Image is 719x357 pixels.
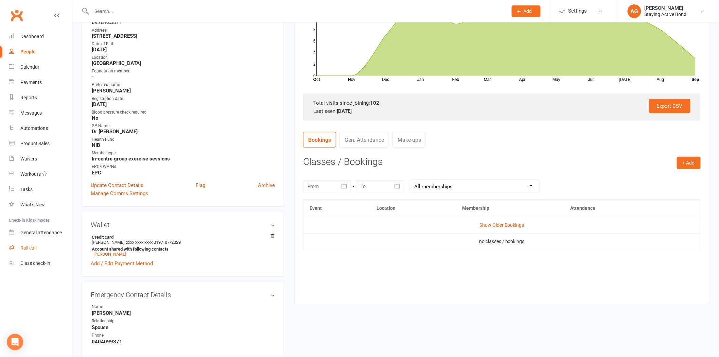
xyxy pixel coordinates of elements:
[92,54,275,61] div: Location
[92,142,275,148] strong: NIB
[456,200,564,217] th: Membership
[649,99,690,113] a: Export CSV
[20,230,62,235] div: General attendance
[92,339,275,345] strong: 0404099371
[20,95,37,100] div: Reports
[20,171,41,177] div: Workouts
[20,125,48,131] div: Automations
[7,334,23,350] div: Open Intercom Messenger
[303,157,701,167] h3: Classes / Bookings
[92,68,275,74] div: Foundation member
[165,240,181,245] span: 07/2029
[9,151,72,167] a: Waivers
[20,49,36,54] div: People
[92,33,275,39] strong: [STREET_ADDRESS]
[370,200,456,217] th: Location
[9,75,72,90] a: Payments
[92,82,275,88] div: Preferred name
[92,96,275,102] div: Registration date
[92,235,271,240] strong: Credit card
[9,44,72,60] a: People
[9,121,72,136] a: Automations
[92,332,148,339] div: Phone
[92,123,275,129] div: GP Name
[92,318,148,324] div: Relationship
[9,136,72,151] a: Product Sales
[92,170,275,176] strong: EPC
[126,240,163,245] span: xxxx xxxx xxxx 0197
[8,7,25,24] a: Clubworx
[196,181,205,189] a: Flag
[20,141,50,146] div: Product Sales
[392,132,426,148] a: Make-ups
[313,107,690,115] div: Last seen:
[303,132,336,148] a: Bookings
[91,259,153,268] a: Add / Edit Payment Method
[91,189,148,198] a: Manage Comms Settings
[677,157,701,169] button: + Add
[92,156,275,162] strong: In-centre group exercise sessions
[9,197,72,213] a: What's New
[92,247,271,252] strong: Account shared with following contacts
[9,29,72,44] a: Dashboard
[92,150,275,156] div: Member type
[91,221,275,228] h3: Wallet
[20,260,50,266] div: Class check-in
[92,88,275,94] strong: [PERSON_NAME]
[92,129,275,135] strong: Dr [PERSON_NAME]
[9,167,72,182] a: Workouts
[303,200,370,217] th: Event
[370,100,379,106] strong: 102
[92,60,275,66] strong: [GEOGRAPHIC_DATA]
[313,99,690,107] div: Total visits since joining:
[92,109,275,116] div: Blood pressure check required
[92,74,275,80] strong: -
[337,108,352,114] strong: [DATE]
[92,41,275,47] div: Date of Birth
[645,5,688,11] div: [PERSON_NAME]
[568,3,587,19] span: Settings
[339,132,389,148] a: Gen. Attendance
[92,115,275,121] strong: No
[524,8,532,14] span: Add
[303,233,700,250] td: no classes / bookings
[20,80,42,85] div: Payments
[91,181,143,189] a: Update Contact Details
[20,64,39,70] div: Calendar
[20,156,37,161] div: Waivers
[92,164,275,170] div: EPC/DVA/Nil
[91,234,275,258] li: [PERSON_NAME]
[92,310,275,316] strong: [PERSON_NAME]
[9,240,72,256] a: Roll call
[92,324,275,330] strong: Spouse
[258,181,275,189] a: Archive
[628,4,641,18] div: AG
[20,245,36,251] div: Roll call
[20,110,42,116] div: Messages
[20,202,45,207] div: What's New
[91,291,275,299] h3: Emergency Contact Details
[92,27,275,34] div: Address
[20,34,44,39] div: Dashboard
[512,5,541,17] button: Add
[92,304,148,310] div: Name
[92,101,275,107] strong: [DATE]
[9,256,72,271] a: Class kiosk mode
[20,187,33,192] div: Tasks
[9,105,72,121] a: Messages
[645,11,688,17] div: Staying Active Bondi
[9,90,72,105] a: Reports
[93,252,126,257] a: [PERSON_NAME]
[479,222,524,228] a: Show Older Bookings
[9,225,72,240] a: General attendance kiosk mode
[92,136,275,143] div: Health Fund
[564,200,667,217] th: Attendance
[92,47,275,53] strong: [DATE]
[9,182,72,197] a: Tasks
[9,60,72,75] a: Calendar
[90,6,503,16] input: Search...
